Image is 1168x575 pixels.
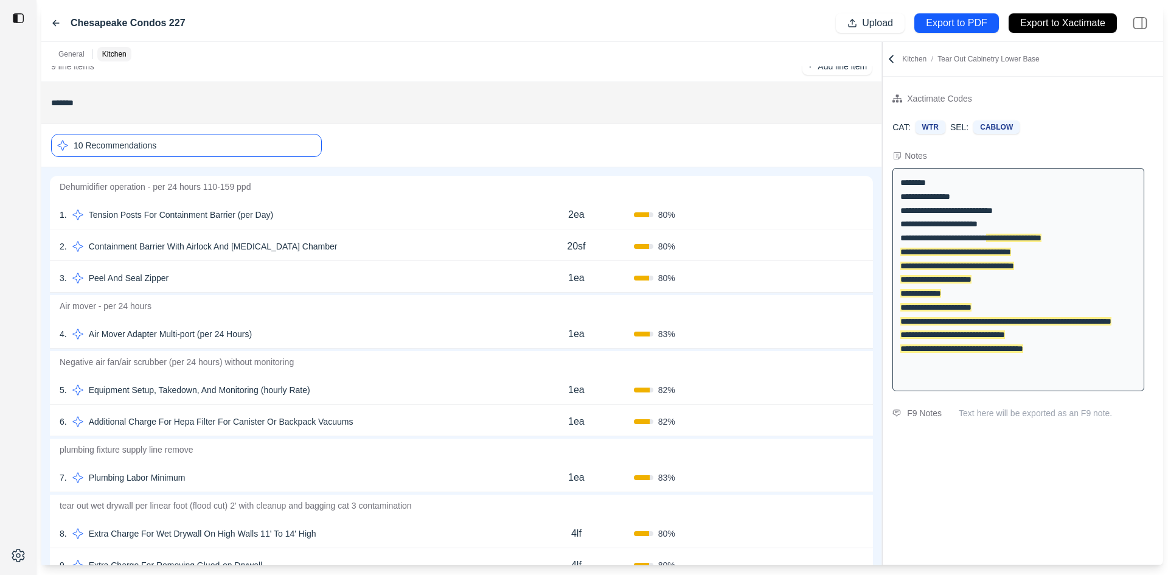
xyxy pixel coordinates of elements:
[71,16,186,30] label: Chesapeake Condos 227
[658,328,675,340] span: 83 %
[84,238,342,255] p: Containment Barrier With Airlock And [MEDICAL_DATA] Chamber
[50,295,873,317] p: Air mover - per 24 hours
[102,49,127,59] p: Kitchen
[568,383,585,397] p: 1ea
[568,470,585,485] p: 1ea
[58,49,85,59] p: General
[84,326,257,343] p: Air Mover Adapter Multi-port (per 24 Hours)
[959,407,1153,419] p: Text here will be exported as an F9 note.
[926,55,937,63] span: /
[907,91,972,106] div: Xactimate Codes
[568,414,585,429] p: 1ea
[658,528,675,540] span: 80 %
[84,413,358,430] p: Additional Charge For Hepa Filter For Canister Or Backpack Vacuums
[74,139,156,152] p: 10 Recommendations
[973,120,1020,134] div: CABLOW
[658,272,675,284] span: 80 %
[836,13,905,33] button: Upload
[567,239,585,254] p: 20sf
[892,409,901,417] img: comment
[12,12,24,24] img: toggle sidebar
[862,16,893,30] p: Upload
[1020,16,1105,30] p: Export to Xactimate
[571,558,582,573] p: 4lf
[60,384,67,396] p: 5 .
[50,439,873,461] p: plumbing fixture supply line remove
[568,271,585,285] p: 1ea
[905,150,927,162] div: Notes
[60,272,67,284] p: 3 .
[937,55,1039,63] span: Tear Out Cabinetry Lower Base
[84,469,190,486] p: Plumbing Labor Minimum
[658,559,675,571] span: 80 %
[84,557,268,574] p: Extra Charge For Removing Glued-on Drywall
[60,472,67,484] p: 7 .
[658,209,675,221] span: 80 %
[568,327,585,341] p: 1ea
[84,382,315,399] p: Equipment Setup, Takedown, And Monitoring (hourly Rate)
[1009,13,1117,33] button: Export to Xactimate
[902,54,1039,64] p: Kitchen
[50,176,873,198] p: Dehumidifier operation - per 24 hours 110-159 ppd
[658,240,675,253] span: 80 %
[658,416,675,428] span: 82 %
[60,328,67,340] p: 4 .
[914,13,999,33] button: Export to PDF
[1127,10,1153,37] img: right-panel.svg
[60,240,67,253] p: 2 .
[807,59,813,73] p: +
[907,406,942,420] div: F9 Notes
[50,495,873,517] p: tear out wet drywall per linear foot (flood cut) 2' with cleanup and bagging cat 3 contamination
[892,121,910,133] p: CAT:
[84,206,278,223] p: Tension Posts For Containment Barrier (per Day)
[818,60,867,72] p: Add line item
[571,526,582,541] p: 4lf
[950,121,968,133] p: SEL:
[658,384,675,396] span: 82 %
[658,472,675,484] span: 83 %
[802,58,872,75] button: +Add line item
[926,16,987,30] p: Export to PDF
[84,525,321,542] p: Extra Charge For Wet Drywall On High Walls 11' To 14' High
[50,351,873,373] p: Negative air fan/air scrubber (per 24 hours) without monitoring
[60,209,67,221] p: 1 .
[916,120,945,134] div: WTR
[60,416,67,428] p: 6 .
[568,207,585,222] p: 2ea
[84,270,174,287] p: Peel And Seal Zipper
[60,528,67,540] p: 8 .
[60,559,67,571] p: 9 .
